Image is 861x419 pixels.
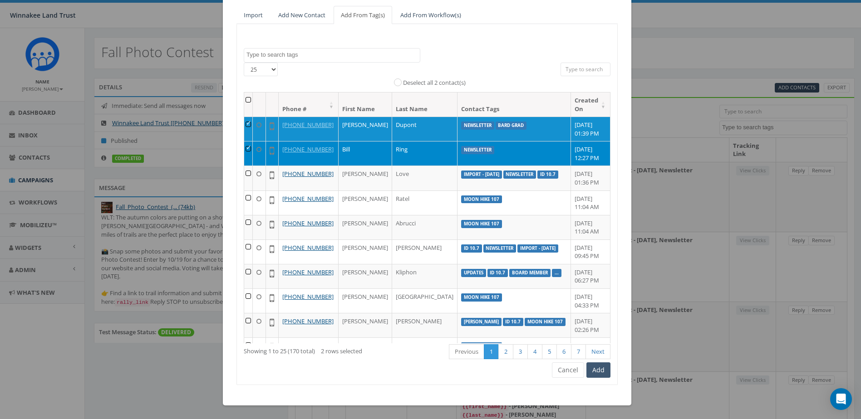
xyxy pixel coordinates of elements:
[571,141,610,166] td: [DATE] 12:27 PM
[509,269,551,277] label: Board Member
[392,141,458,166] td: Ring
[339,190,392,215] td: [PERSON_NAME]
[461,342,502,351] label: Moon Hike 107
[461,244,482,253] label: ID 10.7
[244,343,389,356] div: Showing 1 to 25 (170 total)
[282,219,334,227] a: [PHONE_NUMBER]
[339,166,392,190] td: [PERSON_NAME]
[585,344,610,359] a: Next
[498,344,513,359] a: 2
[461,146,494,154] label: Newsletter
[271,6,333,24] a: Add New Contact
[483,244,517,253] label: Newsletter
[571,215,610,239] td: [DATE] 11:04 AM
[392,239,458,264] td: [PERSON_NAME]
[571,264,610,288] td: [DATE] 06:27 PM
[830,388,852,410] div: Open Intercom Messenger
[458,93,571,117] th: Contact Tags
[339,264,392,288] td: [PERSON_NAME]
[571,313,610,337] td: [DATE] 02:26 PM
[461,269,486,277] label: Updates
[339,239,392,264] td: [PERSON_NAME]
[571,117,610,141] td: [DATE] 01:39 PM
[282,341,334,350] a: [PHONE_NUMBER]
[484,344,499,359] a: 1
[449,344,484,359] a: Previous
[392,166,458,190] td: Love
[339,117,392,141] td: [PERSON_NAME]
[503,171,536,179] label: Newsletter
[392,264,458,288] td: Kliphon
[503,318,524,326] label: ID 10.7
[542,344,557,359] a: 5
[571,166,610,190] td: [DATE] 01:36 PM
[571,337,610,362] td: [DATE] 10:37 AM
[392,313,458,337] td: [PERSON_NAME]
[392,215,458,239] td: Abrucci
[246,51,420,59] textarea: Search
[282,195,334,203] a: [PHONE_NUMBER]
[282,244,334,252] a: [PHONE_NUMBER]
[392,288,458,313] td: [GEOGRAPHIC_DATA]
[561,63,610,76] input: Type to search
[487,269,508,277] label: ID 10.7
[236,6,270,24] a: Import
[571,93,610,117] th: Created On: activate to sort column ascending
[282,170,334,178] a: [PHONE_NUMBER]
[461,220,502,228] label: Moon Hike 107
[461,195,502,204] label: Moon Hike 107
[339,93,392,117] th: First Name
[282,317,334,325] a: [PHONE_NUMBER]
[282,121,334,129] a: [PHONE_NUMBER]
[461,171,502,179] label: Import - [DATE]
[496,122,527,130] label: Bard Grad
[282,292,334,301] a: [PHONE_NUMBER]
[571,239,610,264] td: [DATE] 09:45 PM
[334,6,392,24] a: Add From Tag(s)
[392,190,458,215] td: Ratel
[537,171,558,179] label: ID 10.7
[571,344,586,359] a: 7
[339,288,392,313] td: [PERSON_NAME]
[571,288,610,313] td: [DATE] 04:33 PM
[279,93,339,117] th: Phone #: activate to sort column ascending
[556,344,571,359] a: 6
[339,215,392,239] td: [PERSON_NAME]
[321,347,362,355] span: 2 rows selected
[527,344,542,359] a: 4
[461,293,502,302] label: Moon Hike 107
[586,362,610,378] button: Add
[392,93,458,117] th: Last Name
[555,270,559,276] a: ...
[525,318,566,326] label: Moon Hike 107
[552,362,584,378] button: Cancel
[339,141,392,166] td: Bill
[392,337,458,362] td: [PERSON_NAME]
[513,344,528,359] a: 3
[339,337,392,362] td: [PERSON_NAME]
[393,6,468,24] a: Add From Workflow(s)
[461,318,502,326] label: [PERSON_NAME]
[339,313,392,337] td: [PERSON_NAME]
[461,122,494,130] label: Newsletter
[517,244,558,253] label: Import - [DATE]
[403,78,466,88] label: Deselect all 2 contact(s)
[282,268,334,276] a: [PHONE_NUMBER]
[571,190,610,215] td: [DATE] 11:04 AM
[392,117,458,141] td: Dupont
[282,145,334,153] a: [PHONE_NUMBER]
